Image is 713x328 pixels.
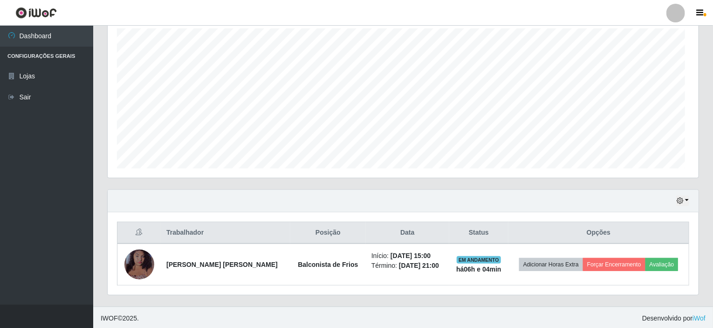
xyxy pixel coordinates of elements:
li: Término: [371,261,444,271]
li: Início: [371,251,444,261]
span: EM ANDAMENTO [457,256,501,264]
strong: [PERSON_NAME] [PERSON_NAME] [166,261,278,268]
th: Opções [508,222,689,244]
button: Forçar Encerramento [583,258,645,271]
th: Status [449,222,508,244]
img: 1754519886639.jpeg [124,247,154,282]
th: Posição [290,222,366,244]
button: Avaliação [645,258,679,271]
strong: Balconista de Frios [298,261,358,268]
span: IWOF [101,314,118,322]
span: Desenvolvido por [642,314,706,323]
time: [DATE] 21:00 [399,262,439,269]
a: iWof [692,314,706,322]
time: [DATE] 15:00 [391,252,431,259]
th: Data [366,222,449,244]
span: © 2025 . [101,314,139,323]
th: Trabalhador [161,222,290,244]
strong: há 06 h e 04 min [456,265,501,273]
button: Adicionar Horas Extra [519,258,583,271]
img: CoreUI Logo [15,7,57,19]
